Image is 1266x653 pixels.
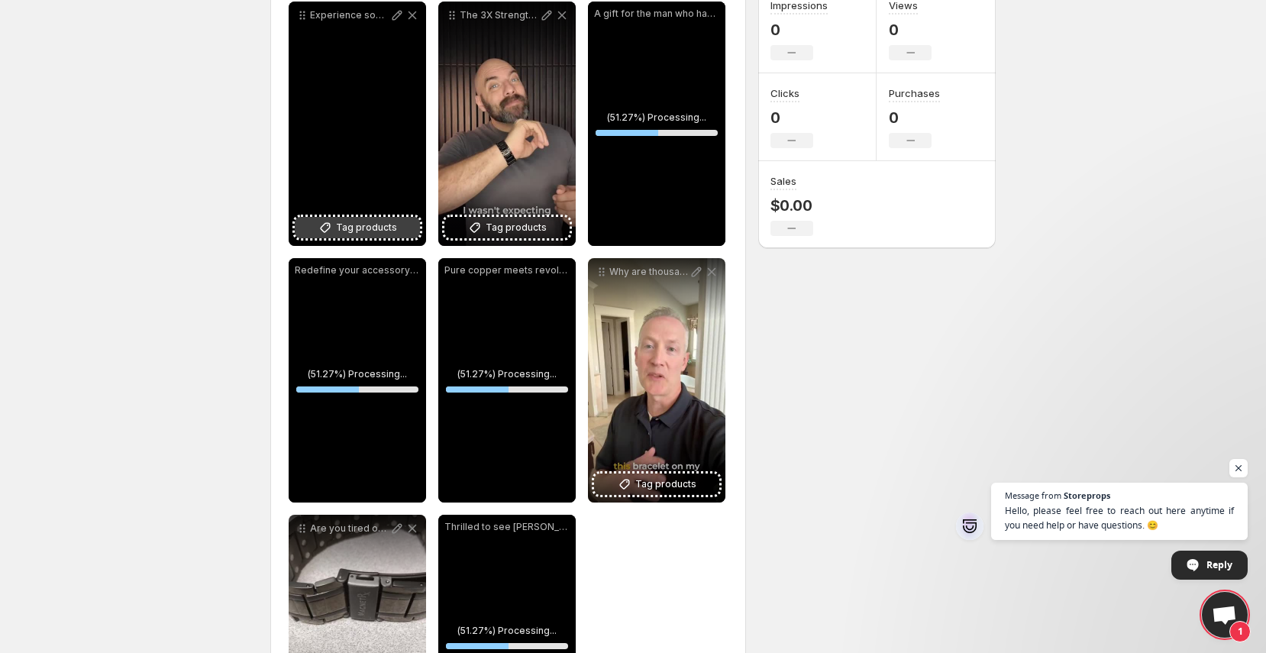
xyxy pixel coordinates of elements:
button: Tag products [594,474,719,495]
span: Message from [1005,491,1061,499]
span: Hello, please feel free to reach out here anytime if you need help or have questions. 😊 [1005,503,1234,532]
h3: Sales [770,173,796,189]
h3: Purchases [889,86,940,101]
button: Tag products [295,217,420,238]
p: 0 [770,21,828,39]
div: Pure copper meets revolutionary magnetic technology 3X Strength Copper Bracelet Legacy is built f... [438,258,576,503]
div: Why are thousands of men switching to this copper bracelet Because its not just about style its a... [588,258,725,503]
span: 1 [1229,621,1251,642]
button: Tag products [444,217,570,238]
div: Experience soothing wrist relief with our 3X Magnetic Bracelet simplicity and effectiveness combi... [289,2,426,246]
p: Experience soothing wrist relief with our 3X Magnetic Bracelet simplicity and effectiveness combined [310,9,389,21]
p: The 3X Strength Titanium Magnetic Bracelet features an adjustable length and innovative fold-over... [460,9,539,21]
span: Tag products [635,477,696,492]
p: Thrilled to see [PERSON_NAME] enjoying the benefits of 3X Ultra Strength Titanium Magnetic Bracel... [444,521,570,533]
p: Redefine your accessory game with our 3X Strength Pure Copper Bracelet For men who value style an... [295,264,420,276]
p: 0 [889,108,940,127]
p: A gift for the man who has everythingexcept this Magnetic relief titanium craftsmanship and a pre... [594,8,719,20]
div: Redefine your accessory game with our 3X Strength Pure Copper Bracelet For men who value style an... [289,258,426,503]
div: The 3X Strength Titanium Magnetic Bracelet features an adjustable length and innovative fold-over... [438,2,576,246]
p: 0 [770,108,813,127]
h3: Clicks [770,86,799,101]
p: Are you tired of living with persistent wrist pain Try the MagnetRX 3X Strength Magnetic Bracelet [310,522,389,535]
p: $0.00 [770,196,813,215]
p: 0 [889,21,932,39]
span: Tag products [486,220,547,235]
div: A gift for the man who has everythingexcept this Magnetic relief titanium craftsmanship and a pre... [588,2,725,246]
span: Reply [1206,551,1232,578]
span: Storeprops [1064,491,1110,499]
span: Tag products [336,220,397,235]
div: Open chat [1202,592,1248,638]
p: Why are thousands of men switching to this copper bracelet Because its not just about style its a... [609,266,689,278]
p: Pure copper meets revolutionary magnetic technology 3X Strength Copper Bracelet Legacy is built f... [444,264,570,276]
